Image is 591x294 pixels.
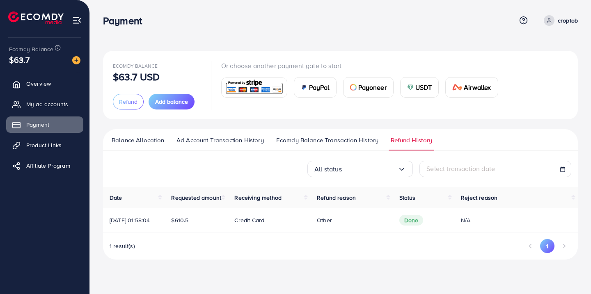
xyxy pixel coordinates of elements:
[171,194,221,202] span: Requested amount
[155,98,188,106] span: Add balance
[26,141,62,149] span: Product Links
[464,82,491,92] span: Airwallex
[26,121,49,129] span: Payment
[110,216,150,224] span: [DATE] 01:58:04
[234,215,264,225] p: Credit card
[461,194,497,202] span: Reject reason
[407,84,414,91] img: card
[9,54,30,66] span: $63.7
[72,56,80,64] img: image
[6,157,83,174] a: Affiliate Program
[523,239,571,253] ul: Pagination
[415,82,432,92] span: USDT
[113,62,158,69] span: Ecomdy Balance
[26,162,70,170] span: Affiliate Program
[6,137,83,153] a: Product Links
[224,79,284,96] img: card
[6,116,83,133] a: Payment
[343,77,394,98] a: cardPayoneer
[399,194,416,202] span: Status
[309,82,330,92] span: PayPal
[176,136,264,145] span: Ad Account Transaction History
[461,216,470,224] span: N/A
[342,163,398,175] input: Search for option
[426,164,495,173] span: Select transaction date
[358,82,387,92] span: Payoneer
[113,94,144,109] button: Refund
[110,194,122,202] span: Date
[6,75,83,92] a: Overview
[391,136,432,145] span: Refund History
[26,80,51,88] span: Overview
[541,15,578,26] a: croptob
[221,61,505,71] p: Or choose another payment gate to start
[221,77,287,98] a: card
[113,72,160,82] p: $63.7 USD
[149,94,195,109] button: Add balance
[314,163,342,175] span: All status
[399,215,424,226] span: Done
[317,216,332,224] span: Other
[350,84,357,91] img: card
[301,84,307,91] img: card
[556,257,585,288] iframe: Chat
[110,242,135,250] span: 1 result(s)
[119,98,137,106] span: Refund
[6,96,83,112] a: My ad accounts
[276,136,378,145] span: Ecomdy Balance Transaction History
[317,194,356,202] span: Refund reason
[234,194,282,202] span: Receiving method
[452,84,462,91] img: card
[294,77,337,98] a: cardPayPal
[103,15,149,27] h3: Payment
[9,45,53,53] span: Ecomdy Balance
[558,16,578,25] p: croptob
[540,239,554,253] button: Go to page 1
[400,77,439,98] a: cardUSDT
[72,16,82,25] img: menu
[26,100,68,108] span: My ad accounts
[8,11,64,24] img: logo
[307,161,413,177] div: Search for option
[112,136,164,145] span: Balance Allocation
[445,77,498,98] a: cardAirwallex
[171,216,188,224] span: $610.5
